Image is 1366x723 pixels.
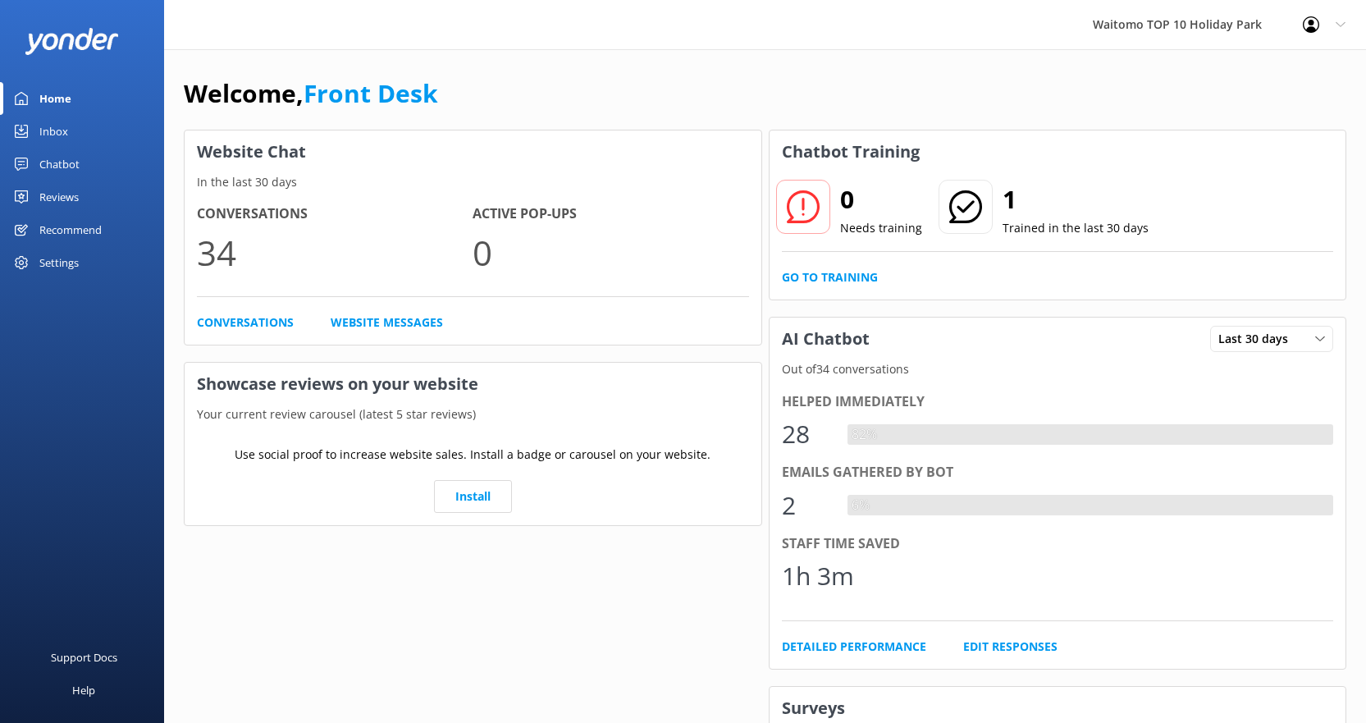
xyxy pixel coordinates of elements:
[840,219,922,237] p: Needs training
[39,115,68,148] div: Inbox
[72,674,95,707] div: Help
[39,181,79,213] div: Reviews
[304,76,438,110] a: Front Desk
[782,638,926,656] a: Detailed Performance
[847,495,874,516] div: 6%
[782,486,831,525] div: 2
[770,360,1346,378] p: Out of 34 conversations
[770,318,882,360] h3: AI Chatbot
[185,363,761,405] h3: Showcase reviews on your website
[473,225,748,280] p: 0
[39,148,80,181] div: Chatbot
[39,213,102,246] div: Recommend
[770,130,932,173] h3: Chatbot Training
[782,391,1334,413] div: Helped immediately
[782,533,1334,555] div: Staff time saved
[782,268,878,286] a: Go to Training
[185,405,761,423] p: Your current review carousel (latest 5 star reviews)
[51,641,117,674] div: Support Docs
[782,414,831,454] div: 28
[184,74,438,113] h1: Welcome,
[1218,330,1298,348] span: Last 30 days
[235,446,710,464] p: Use social proof to increase website sales. Install a badge or carousel on your website.
[963,638,1058,656] a: Edit Responses
[782,556,854,596] div: 1h 3m
[25,28,119,55] img: yonder-white-logo.png
[331,313,443,332] a: Website Messages
[197,313,294,332] a: Conversations
[847,424,881,446] div: 82%
[1003,180,1149,219] h2: 1
[434,480,512,513] a: Install
[1003,219,1149,237] p: Trained in the last 30 days
[840,180,922,219] h2: 0
[39,246,79,279] div: Settings
[197,225,473,280] p: 34
[473,204,748,225] h4: Active Pop-ups
[185,173,761,191] p: In the last 30 days
[39,82,71,115] div: Home
[185,130,761,173] h3: Website Chat
[197,204,473,225] h4: Conversations
[782,462,1334,483] div: Emails gathered by bot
